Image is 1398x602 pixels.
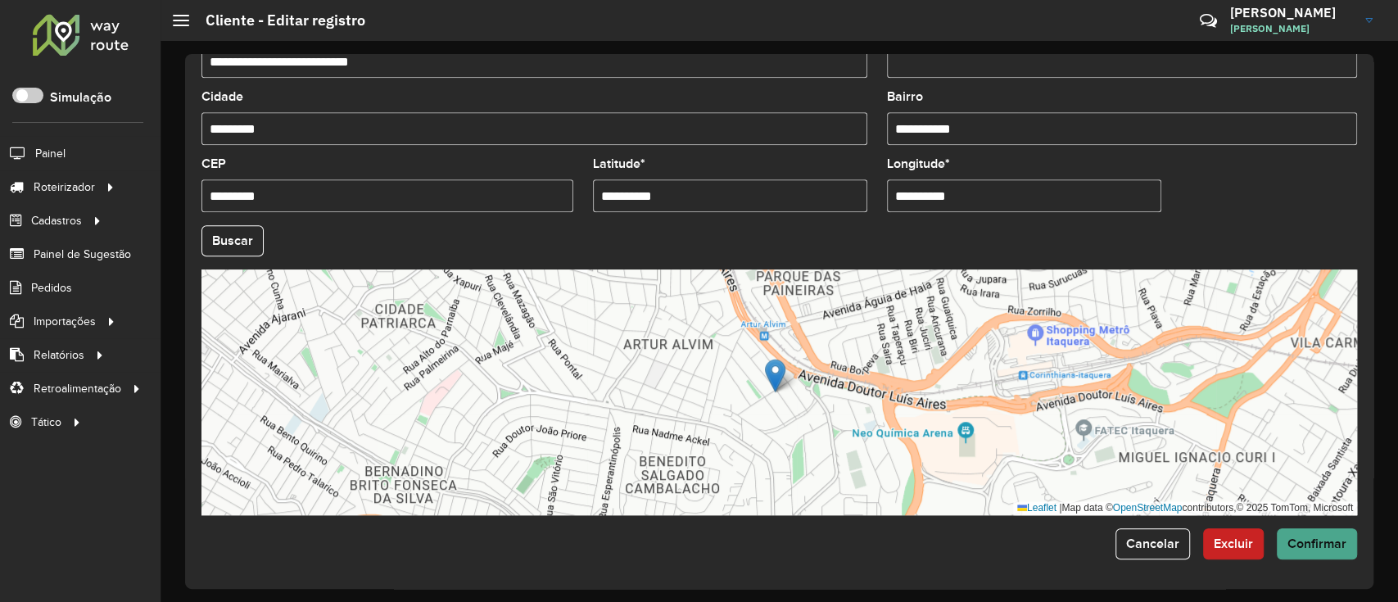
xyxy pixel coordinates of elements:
span: Cadastros [31,212,82,229]
label: Cidade [201,87,243,106]
label: Latitude [593,154,645,174]
span: Painel de Sugestão [34,246,131,263]
span: Roteirizador [34,179,95,196]
a: Contato Rápido [1191,3,1226,38]
a: OpenStreetMap [1113,502,1183,514]
span: | [1059,502,1061,514]
span: Retroalimentação [34,380,121,397]
img: Marker [765,359,785,392]
span: Relatórios [34,346,84,364]
button: Cancelar [1115,528,1190,559]
button: Excluir [1203,528,1264,559]
a: Leaflet [1017,502,1056,514]
h2: Cliente - Editar registro [189,11,365,29]
button: Confirmar [1277,528,1357,559]
label: CEP [201,154,226,174]
span: Excluir [1214,536,1253,550]
span: Confirmar [1287,536,1346,550]
button: Buscar [201,225,264,256]
span: Pedidos [31,279,72,296]
span: Painel [35,145,66,162]
div: Map data © contributors,© 2025 TomTom, Microsoft [1013,501,1357,515]
label: Simulação [50,88,111,107]
span: Cancelar [1126,536,1179,550]
label: Longitude [887,154,950,174]
span: [PERSON_NAME] [1230,21,1353,36]
h3: [PERSON_NAME] [1230,5,1353,20]
label: Bairro [887,87,923,106]
span: Tático [31,414,61,431]
span: Importações [34,313,96,330]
